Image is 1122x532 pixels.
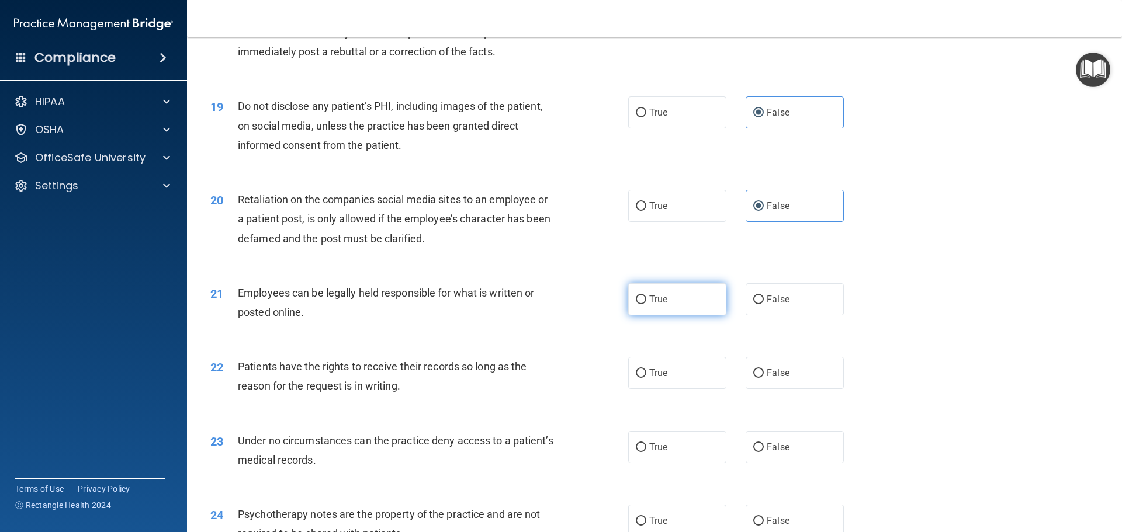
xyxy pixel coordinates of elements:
span: False [767,367,789,378]
span: False [767,441,789,453]
input: False [753,517,764,526]
span: Ⓒ Rectangle Health 2024 [15,499,111,511]
input: False [753,202,764,211]
span: True [649,441,667,453]
span: False [767,200,789,211]
h4: Compliance [34,50,116,66]
span: False [767,107,789,118]
span: True [649,294,667,305]
p: OfficeSafe University [35,151,146,165]
input: True [636,109,646,117]
input: True [636,443,646,452]
span: 21 [210,287,223,301]
input: True [636,295,646,304]
input: False [753,295,764,304]
a: Privacy Policy [78,483,130,495]
span: True [649,200,667,211]
input: False [753,369,764,378]
span: 24 [210,508,223,522]
a: OfficeSafe University [14,151,170,165]
span: Patients have the rights to receive their records so long as the reason for the request is in wri... [238,360,527,392]
span: True [649,107,667,118]
p: OSHA [35,123,64,137]
button: Open Resource Center [1076,53,1110,87]
span: False [767,515,789,526]
span: 19 [210,100,223,114]
img: PMB logo [14,12,173,36]
p: HIPAA [35,95,65,109]
span: Under no circumstances can the practice deny access to a patient’s medical records. [238,434,553,466]
span: 20 [210,193,223,207]
span: 22 [210,360,223,374]
input: True [636,517,646,526]
span: False [767,294,789,305]
span: True [649,367,667,378]
span: 23 [210,434,223,448]
input: False [753,443,764,452]
a: OSHA [14,123,170,137]
input: True [636,202,646,211]
p: Settings [35,179,78,193]
a: Terms of Use [15,483,64,495]
span: True [649,515,667,526]
a: HIPAA [14,95,170,109]
span: Do not disclose any patient’s PHI, including images of the patient, on social media, unless the p... [238,100,543,151]
input: True [636,369,646,378]
a: Settings [14,179,170,193]
span: Retaliation on the companies social media sites to an employee or a patient post, is only allowed... [238,193,550,244]
input: False [753,109,764,117]
span: Employees can be legally held responsible for what is written or posted online. [238,287,534,318]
